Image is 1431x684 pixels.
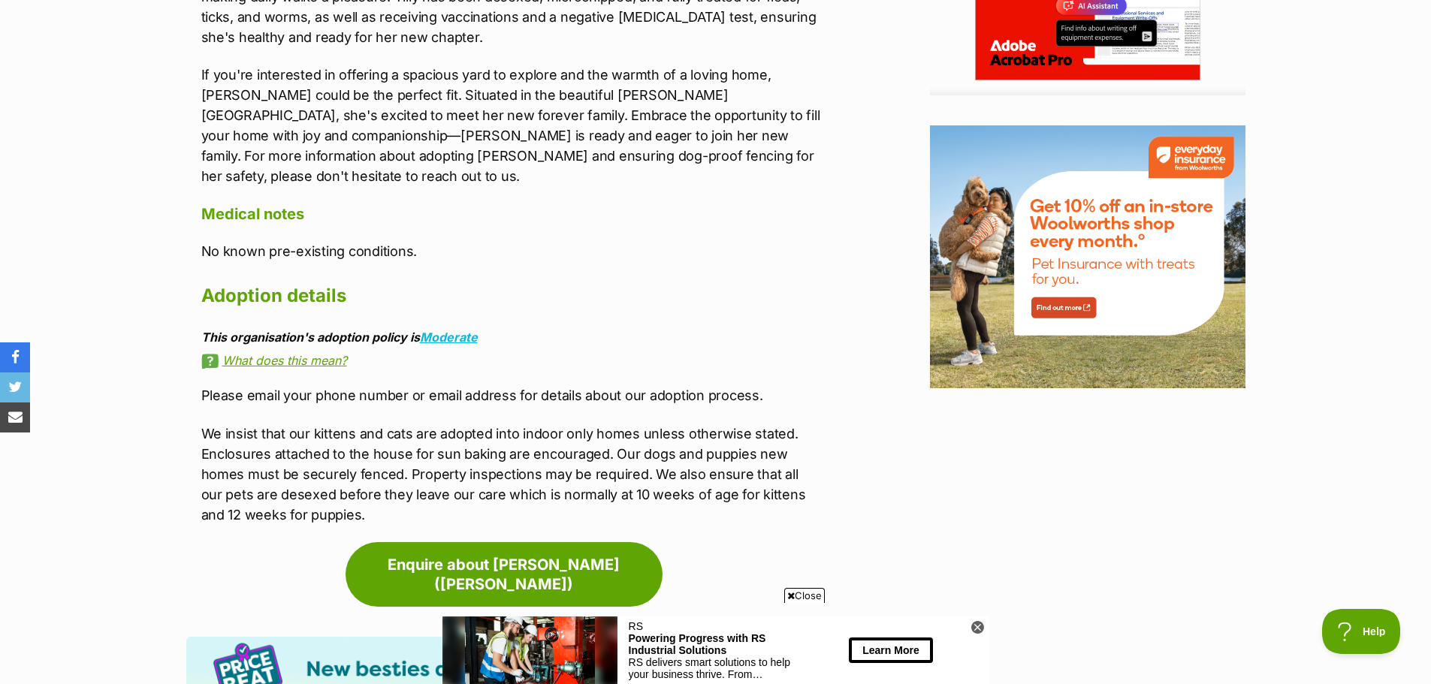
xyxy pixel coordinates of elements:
div: RS [186,4,361,16]
span: Close [784,588,825,603]
iframe: Advertisement [442,609,989,676]
div: Powering Progress with RS Industrial Solutions [186,16,361,40]
a: Enquire about [PERSON_NAME] ([PERSON_NAME]) [346,542,663,607]
img: consumer-privacy-logo.png [212,2,224,14]
p: No known pre-existing conditions. [201,241,822,261]
p: If you're interested in offering a spacious yard to explore and the warmth of a loving home, [PER... [201,65,822,186]
div: This organisation's adoption policy is [201,330,822,344]
img: consumer-privacy-logo.png [2,2,14,14]
a: Privacy Notification [210,2,225,14]
p: We insist that our kittens and cats are adopted into indoor only homes unless otherwise stated. E... [201,423,822,525]
img: iconc.png [210,1,224,12]
p: Please email your phone number or email address for details about our adoption process. [201,385,822,405]
a: Moderate [420,330,478,345]
h4: Medical notes [201,204,822,224]
button: Learn More [406,21,490,46]
iframe: Help Scout Beacon - Open [1322,609,1401,654]
h2: Adoption details [201,279,822,312]
a: What does this mean? [201,354,822,367]
div: RS delivers smart solutions to help your business thrive. From connectors to control gear, [PERSO... [186,40,361,64]
img: Everyday Insurance by Woolworths promotional banner [930,125,1245,388]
